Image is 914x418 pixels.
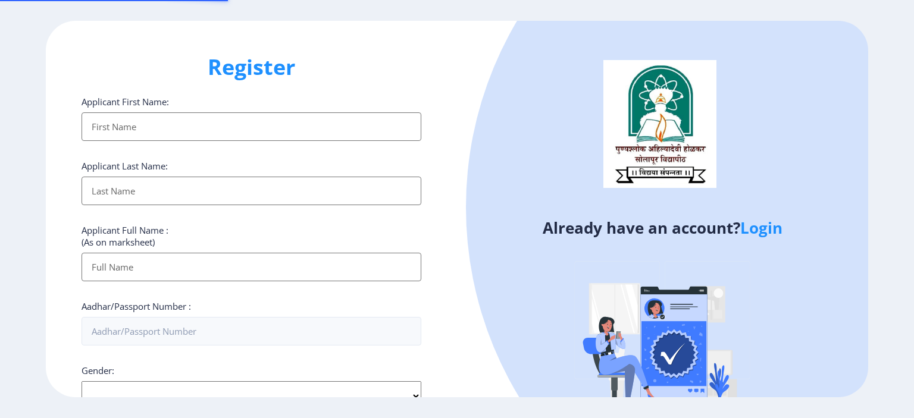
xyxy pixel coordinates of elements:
[82,300,191,312] label: Aadhar/Passport Number :
[82,112,421,141] input: First Name
[82,224,168,248] label: Applicant Full Name : (As on marksheet)
[82,317,421,345] input: Aadhar/Passport Number
[466,218,859,237] h4: Already have an account?
[82,96,169,108] label: Applicant First Name:
[82,253,421,281] input: Full Name
[82,177,421,205] input: Last Name
[82,160,168,172] label: Applicant Last Name:
[82,53,421,81] h1: Register
[82,364,114,376] label: Gender:
[740,217,782,238] a: Login
[603,60,716,187] img: logo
